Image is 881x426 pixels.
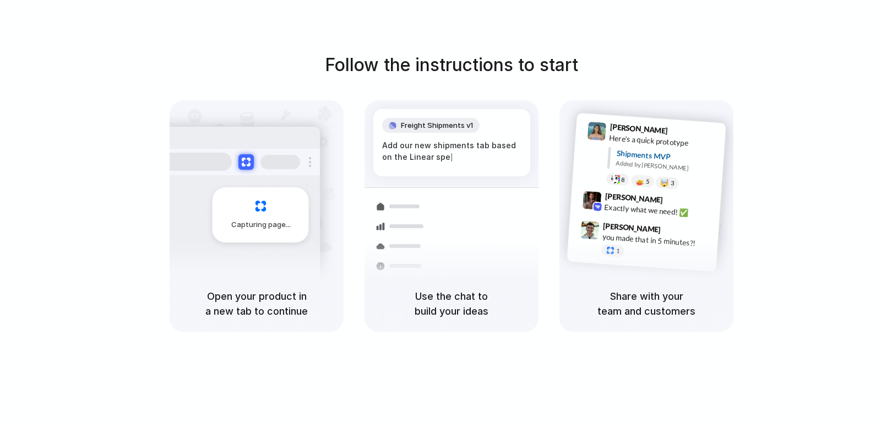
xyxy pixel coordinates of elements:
[664,225,687,238] span: 9:47 AM
[666,195,689,208] span: 9:42 AM
[616,148,718,166] div: Shipments MVP
[610,121,668,137] span: [PERSON_NAME]
[646,179,650,185] span: 5
[671,126,694,139] span: 9:41 AM
[602,231,712,250] div: you made that in 5 minutes?!
[603,219,661,235] span: [PERSON_NAME]
[671,180,675,186] span: 3
[621,176,625,182] span: 8
[616,159,717,175] div: Added by [PERSON_NAME]
[609,132,719,151] div: Here's a quick prototype
[382,139,521,163] div: Add our new shipments tab based on the Linear spe
[604,201,714,220] div: Exactly what we need! ✅
[325,52,578,78] h1: Follow the instructions to start
[660,179,670,187] div: 🤯
[616,248,620,254] span: 1
[573,289,720,319] h5: Share with your team and customers
[231,219,292,230] span: Capturing page
[605,190,663,206] span: [PERSON_NAME]
[401,120,473,131] span: Freight Shipments v1
[450,153,453,161] span: |
[183,289,330,319] h5: Open your product in a new tab to continue
[378,289,525,319] h5: Use the chat to build your ideas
